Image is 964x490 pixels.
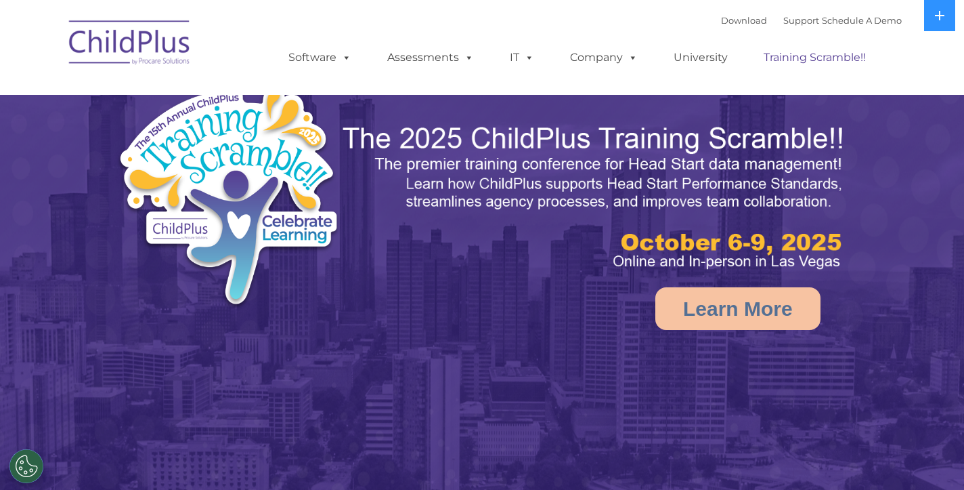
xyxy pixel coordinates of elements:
[496,44,548,71] a: IT
[822,15,902,26] a: Schedule A Demo
[374,44,487,71] a: Assessments
[9,449,43,483] button: Cookies Settings
[62,11,198,79] img: ChildPlus by Procare Solutions
[750,44,879,71] a: Training Scramble!!
[556,44,651,71] a: Company
[655,287,820,330] a: Learn More
[660,44,741,71] a: University
[275,44,365,71] a: Software
[783,15,819,26] a: Support
[721,15,767,26] a: Download
[721,15,902,26] font: |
